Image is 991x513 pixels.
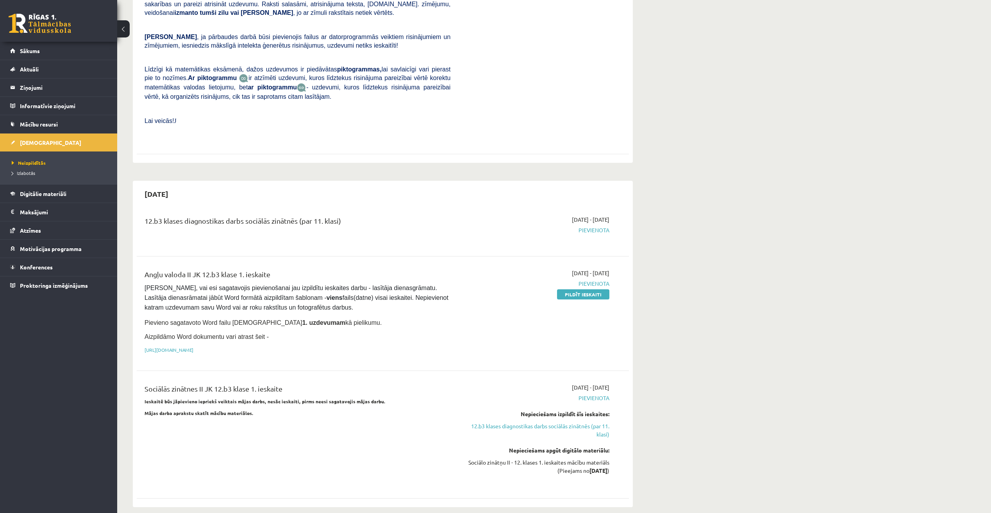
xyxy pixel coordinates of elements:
[145,383,450,398] div: Sociālās zinātnes II JK 12.b3 klase 1. ieskaite
[145,398,386,404] strong: Ieskaitē būs jāpievieno iepriekš veiktais mājas darbs, nesāc ieskaiti, pirms neesi sagatavojis mā...
[9,14,71,33] a: Rīgas 1. Tālmācības vidusskola
[589,467,607,474] strong: [DATE]
[248,84,297,91] b: ar piktogrammu
[145,66,450,81] span: Līdzīgi kā matemātikas eksāmenā, dažos uzdevumos ir piedāvātas lai savlaicīgi vari pierast pie to...
[188,75,237,81] b: Ar piktogrammu
[145,216,450,230] div: 12.b3 klases diagnostikas darbs sociālās zinātnēs (par 11. klasi)
[145,285,450,311] span: [PERSON_NAME], vai esi sagatavojis pievienošanai jau izpildītu ieskaites darbu - lasītāja dienasg...
[10,97,107,115] a: Informatīvie ziņojumi
[145,333,269,340] span: Aizpildāmo Word dokumentu vari atrast šeit -
[572,269,609,277] span: [DATE] - [DATE]
[20,282,88,289] span: Proktoringa izmēģinājums
[337,66,382,73] b: piktogrammas,
[145,75,450,91] span: ir atzīmēti uzdevumi, kuros līdztekus risinājuma pareizībai vērtē korektu matemātikas valodas lie...
[20,47,40,54] span: Sākums
[145,410,254,416] strong: Mājas darba aprakstu skatīt mācību materiālos.
[12,170,35,176] span: Izlabotās
[12,160,46,166] span: Neizpildītās
[20,245,82,252] span: Motivācijas programma
[462,394,609,402] span: Pievienota
[557,289,609,299] a: Pildīt ieskaiti
[20,66,39,73] span: Aktuāli
[145,118,174,124] span: Lai veicās!
[10,221,107,239] a: Atzīmes
[145,34,450,49] span: , ja pārbaudes darbā būsi pievienojis failus ar datorprogrammās veiktiem risinājumiem un zīmējumi...
[12,169,109,176] a: Izlabotās
[137,185,176,203] h2: [DATE]
[10,134,107,151] a: [DEMOGRAPHIC_DATA]
[462,280,609,288] span: Pievienota
[462,458,609,475] div: Sociālo zinātņu II - 12. klases 1. ieskaites mācību materiāls (Pieejams no )
[174,118,177,124] span: J
[20,227,41,234] span: Atzīmes
[20,264,53,271] span: Konferences
[239,74,248,83] img: JfuEzvunn4EvwAAAAASUVORK5CYII=
[462,446,609,454] div: Nepieciešams apgūt digitālo materiālu:
[327,294,343,301] strong: viens
[145,34,197,40] span: [PERSON_NAME]
[10,115,107,133] a: Mācību resursi
[10,240,107,258] a: Motivācijas programma
[12,159,109,166] a: Neizpildītās
[10,42,107,60] a: Sākums
[572,216,609,224] span: [DATE] - [DATE]
[10,258,107,276] a: Konferences
[10,78,107,96] a: Ziņojumi
[10,203,107,221] a: Maksājumi
[20,203,107,221] legend: Maksājumi
[175,9,198,16] b: izmanto
[145,269,450,283] div: Angļu valoda II JK 12.b3 klase 1. ieskaite
[200,9,293,16] b: tumši zilu vai [PERSON_NAME]
[302,319,345,326] strong: 1. uzdevumam
[145,319,382,326] span: Pievieno sagatavoto Word failu [DEMOGRAPHIC_DATA] kā pielikumu.
[20,190,66,197] span: Digitālie materiāli
[10,60,107,78] a: Aktuāli
[462,422,609,438] a: 12.b3 klases diagnostikas darbs sociālās zinātnēs (par 11. klasi)
[462,226,609,234] span: Pievienota
[10,185,107,203] a: Digitālie materiāli
[297,83,306,92] img: wKvN42sLe3LLwAAAABJRU5ErkJggg==
[20,121,58,128] span: Mācību resursi
[20,97,107,115] legend: Informatīvie ziņojumi
[145,347,193,353] a: [URL][DOMAIN_NAME]
[572,383,609,392] span: [DATE] - [DATE]
[462,410,609,418] div: Nepieciešams izpildīt šīs ieskaites:
[20,139,81,146] span: [DEMOGRAPHIC_DATA]
[10,276,107,294] a: Proktoringa izmēģinājums
[20,78,107,96] legend: Ziņojumi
